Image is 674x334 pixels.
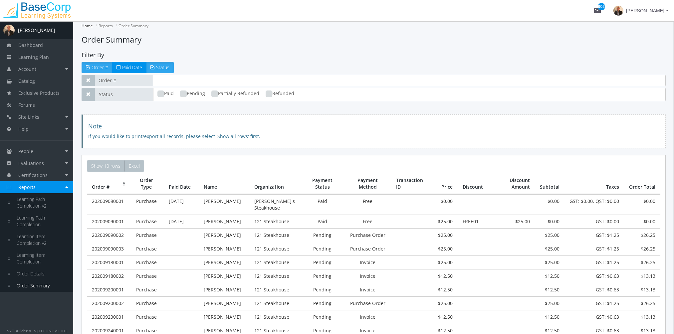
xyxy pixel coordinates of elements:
td: Pending [301,296,344,310]
span: Order # [95,75,153,86]
td: $26.25 [624,296,660,310]
td: [PERSON_NAME] [199,269,249,283]
td: Pending [301,269,344,283]
th: Transaction ID [391,174,433,194]
th: Discount [458,174,488,194]
td: $25.00 [535,228,564,242]
td: Purchase [129,283,164,296]
td: Pending [301,242,344,255]
td: [DATE] [164,194,199,215]
td: GST: $1.25 [564,242,624,255]
td: 202009200001 [87,283,129,296]
td: $12.50 [535,310,564,324]
span: Dashboard [18,42,43,48]
td: 121 Steakhouse [249,242,301,255]
td: Purchase [129,255,164,269]
span: Excel [129,163,140,169]
label: Pending [180,90,205,97]
td: $25.00 [488,215,535,228]
label: Partially Refunded [211,90,259,97]
td: $13.13 [624,283,660,296]
a: Learning Item Completion [10,249,73,268]
span: Evaluations [18,160,44,166]
span: Site Links [18,114,39,120]
td: 202009180001 [87,255,129,269]
a: Home [82,23,93,29]
td: 202009090001 [87,215,129,228]
td: $13.13 [624,269,660,283]
td: Invoice [344,255,391,269]
span: Learning Plan [18,54,49,60]
td: $0.00 [535,194,564,215]
td: Paid [301,194,344,215]
td: Purchase [129,269,164,283]
td: $12.50 [535,283,564,296]
td: $25.00 [433,296,458,310]
span: [PERSON_NAME] [626,5,664,17]
td: Purchase [129,242,164,255]
li: Reports [94,21,113,31]
td: 121 Steakhouse [249,215,301,228]
td: $12.50 [433,283,458,296]
td: 202009180002 [87,269,129,283]
td: [PERSON_NAME] [199,255,249,269]
td: 121 Steakhouse [249,255,301,269]
td: GST: $0.63 [564,310,624,324]
td: 202009090003 [87,242,129,255]
th: Order #: activate to sort column descending [87,174,129,194]
span: Exclusive Products [18,90,60,96]
p: If you would like to print/export all records, please select 'Show all rows' first. [88,133,660,140]
span: Status [156,64,169,71]
td: $12.50 [433,310,458,324]
td: GST: $1.25 [564,296,624,310]
td: 121 Steakhouse [249,283,301,296]
span: Show 10 rows [91,163,120,169]
td: GST: $0.00, QST: $0.00 [564,194,624,215]
td: 202009230001 [87,310,129,324]
th: Order Type [129,174,164,194]
td: $0.00 [624,215,660,228]
th: Order Total [624,174,660,194]
a: Learning Item Completion v2 [10,231,73,249]
td: Pending [301,228,344,242]
td: Purchase [129,194,164,215]
button: Excel [124,160,144,172]
h1: Order Summary [82,34,666,45]
td: Paid [301,215,344,228]
td: [PERSON_NAME] [199,228,249,242]
td: Free [344,215,391,228]
td: [PERSON_NAME] [199,242,249,255]
td: Invoice [344,283,391,296]
td: 121 Steakhouse [249,296,301,310]
td: FREE01 [458,215,488,228]
td: 121 Steakhouse [249,228,301,242]
td: Purchase [129,215,164,228]
th: Payment Status [301,174,344,194]
td: $26.25 [624,242,660,255]
span: Forums [18,102,35,108]
td: Invoice [344,269,391,283]
td: $25.00 [535,242,564,255]
span: Help [18,126,29,132]
td: Pending [301,283,344,296]
h4: Note [88,123,660,130]
span: Catalog [18,78,35,84]
td: Pending [301,310,344,324]
button: Show 10 rows [87,160,125,172]
td: Purchase Order [344,242,391,255]
th: Price [433,174,458,194]
td: [PERSON_NAME] [199,310,249,324]
td: [PERSON_NAME] [199,296,249,310]
td: [PERSON_NAME] [199,215,249,228]
td: [PERSON_NAME] [199,283,249,296]
li: Order Summary [114,21,148,31]
td: [DATE] [164,215,199,228]
td: $25.00 [535,296,564,310]
td: Invoice [344,310,391,324]
th: Organization [249,174,301,194]
td: 121 Steakhouse [249,310,301,324]
td: Purchase Order [344,296,391,310]
a: Order Details [10,268,73,280]
td: $12.50 [433,269,458,283]
td: $25.00 [433,228,458,242]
